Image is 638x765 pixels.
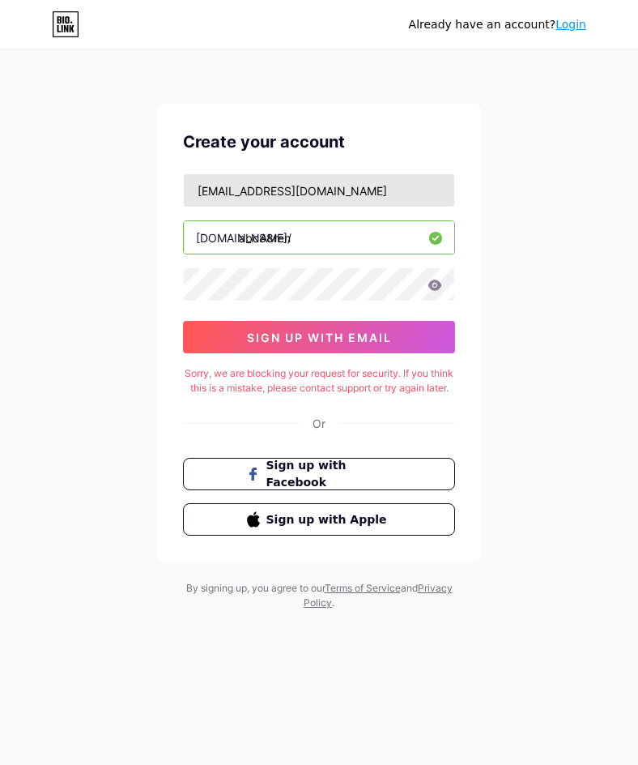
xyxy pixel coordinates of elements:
button: Sign up with Apple [183,503,455,536]
div: Already have an account? [409,16,586,33]
div: Or [313,415,325,432]
a: Terms of Service [325,582,401,594]
input: username [184,221,454,254]
div: Create your account [183,130,455,154]
button: Sign up with Facebook [183,458,455,490]
div: By signing up, you agree to our and . [181,581,457,610]
div: Sorry, we are blocking your request for security. If you think this is a mistake, please contact ... [183,366,455,395]
span: Sign up with Apple [266,511,392,528]
div: [DOMAIN_NAME]/ [196,229,291,246]
input: Email [184,174,454,207]
span: Sign up with Facebook [266,457,392,491]
a: Login [555,18,586,31]
button: sign up with email [183,321,455,353]
span: sign up with email [247,331,392,344]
